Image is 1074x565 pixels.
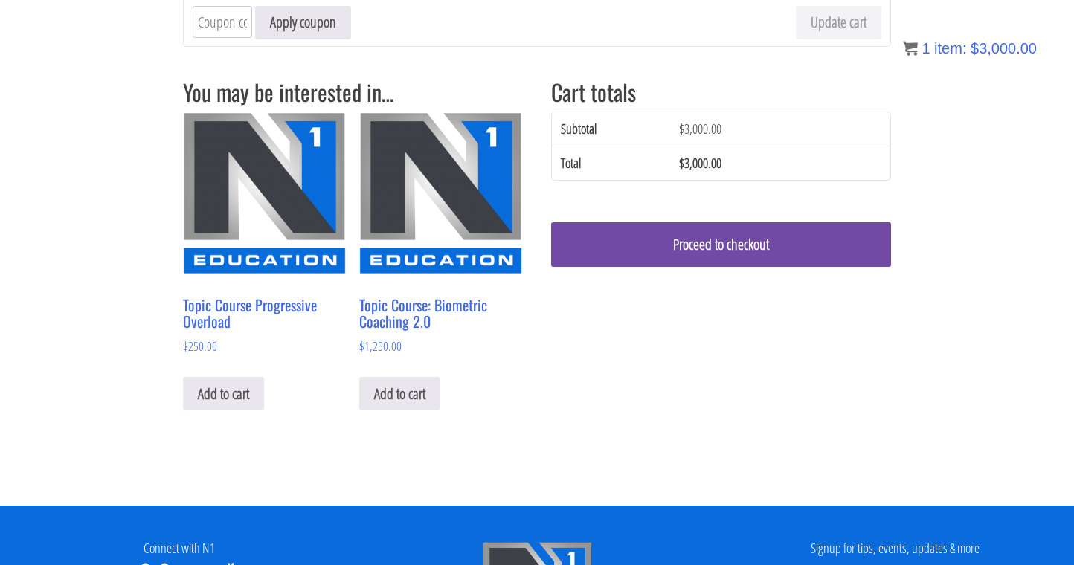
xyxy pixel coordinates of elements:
input: Coupon code [193,6,252,38]
span: $ [679,120,684,138]
h2: Topic Course Progressive Overload [183,289,346,337]
th: Subtotal [552,112,670,146]
img: Topic Course Progressive Overload [183,112,346,274]
span: $ [679,154,684,172]
h2: Cart totals [551,80,891,104]
h4: Signup for tips, events, updates & more [727,541,1063,556]
iframe: Secure express checkout frame [548,365,894,407]
a: Add to cart: “Topic Course: Biometric Coaching 2.0” [359,377,440,410]
span: $ [971,40,979,56]
iframe: PayPal Message 1 [551,202,891,216]
bdi: 1,250.00 [359,338,402,355]
h2: You may be interested in… [183,80,523,104]
span: $ [359,338,364,355]
bdi: 3,000.00 [679,154,721,172]
a: Topic Course: Biometric Coaching 2.0 $1,250.00 [359,112,522,356]
iframe: Secure express checkout frame [548,279,894,320]
a: Proceed to checkout [551,222,891,267]
iframe: Secure express checkout frame [548,322,894,364]
a: Add to cart: “Topic Course Progressive Overload” [183,377,264,410]
img: icon11.png [903,41,918,56]
h2: Topic Course: Biometric Coaching 2.0 [359,289,522,337]
bdi: 250.00 [183,338,217,355]
bdi: 3,000.00 [679,120,721,138]
span: item: [934,40,966,56]
th: Total [552,146,670,180]
span: $ [183,338,188,355]
button: Apply coupon [255,6,351,39]
bdi: 3,000.00 [971,40,1037,56]
a: Topic Course Progressive Overload $250.00 [183,112,346,356]
h4: Connect with N1 [11,541,347,556]
img: Topic Course: Biometric Coaching 2.0 [359,112,522,274]
span: 1 [922,40,930,56]
a: 1 item: $3,000.00 [903,40,1037,56]
button: Update cart [796,6,881,39]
